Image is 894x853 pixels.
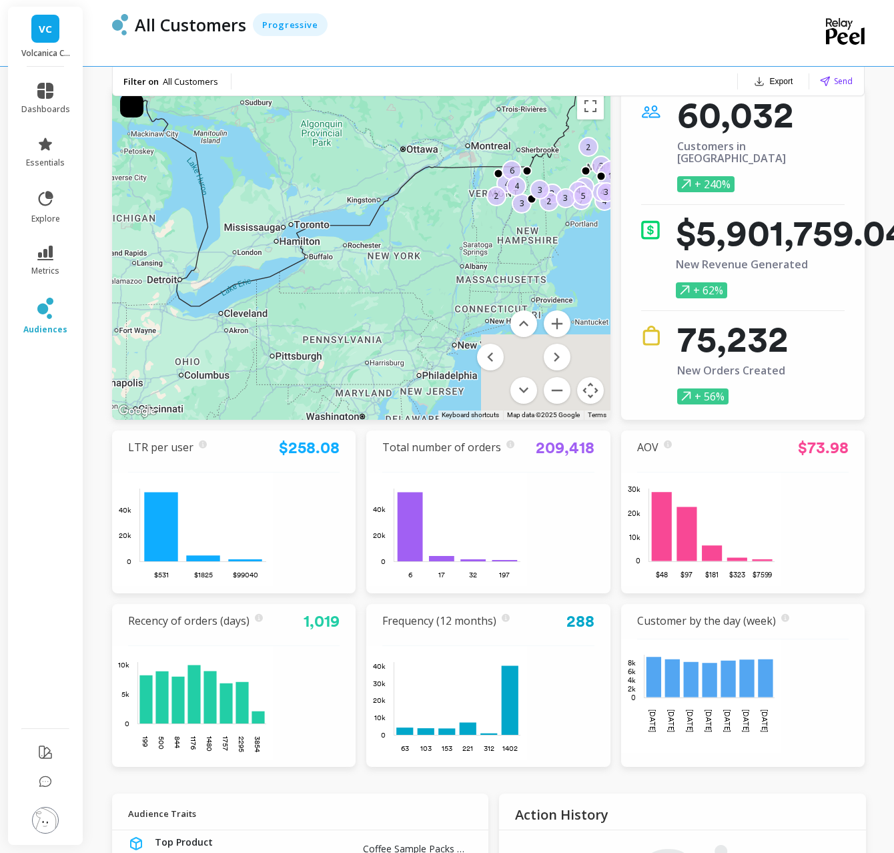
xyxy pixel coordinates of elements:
[23,324,67,335] span: audiences
[676,282,727,298] p: + 62%
[135,13,246,36] p: All Customers
[128,613,250,628] a: Recency of orders (days)
[677,176,735,192] p: + 240%
[504,178,509,190] p: 4
[123,75,159,87] p: Filter on
[544,344,570,370] button: Move right
[544,377,570,404] button: Zoom out
[442,410,499,420] button: Keyboard shortcuts
[820,75,853,87] button: Send
[576,185,580,196] p: 4
[586,141,591,153] p: 2
[155,836,213,849] span: Top Product
[32,807,59,834] img: profile picture
[507,411,580,418] span: Map data ©2025 Google
[577,93,604,119] button: Toggle fullscreen view
[550,188,555,199] p: 3
[637,440,658,455] a: AOV
[21,104,70,115] span: dashboards
[581,190,586,202] p: 5
[39,21,52,37] span: VC
[538,184,542,196] p: 3
[112,14,128,35] img: header icon
[677,364,789,376] p: New Orders Created
[677,101,845,128] p: 60,032
[637,613,776,628] a: Customer by the day (week)
[510,377,537,404] button: Move down
[31,214,60,224] span: explore
[641,220,660,240] img: icon
[604,186,609,198] p: 3
[31,266,59,276] span: metrics
[382,440,501,455] a: Total number of orders
[641,101,661,121] img: icon
[128,802,196,822] label: Audience Traits
[514,180,519,192] p: 4
[588,411,606,418] a: Terms (opens in new tab)
[21,48,70,59] p: Volcanica Coffee
[834,75,853,87] span: Send
[520,198,524,209] p: 3
[566,611,594,631] a: 288
[279,438,340,457] a: $258.08
[582,182,586,193] p: 5
[510,310,537,337] button: Move up
[677,326,789,352] p: 75,232
[577,377,604,404] button: Map camera controls
[163,75,218,87] span: All Customers
[115,402,159,420] img: Google
[253,13,328,36] div: Progressive
[382,613,496,628] a: Frequency (12 months)
[749,72,799,91] button: Export
[304,611,340,631] a: 1,019
[128,440,193,455] a: LTR per user
[515,803,608,820] p: Action History
[641,326,661,346] img: icon
[547,196,552,207] p: 2
[677,140,845,164] p: Customers in [GEOGRAPHIC_DATA]
[544,310,570,337] button: Zoom in
[563,192,568,204] p: 3
[115,402,159,420] a: Open this area in Google Maps (opens a new window)
[599,160,604,172] p: 3
[677,388,729,404] p: + 56%
[128,836,144,852] img: cube.svg
[26,158,65,168] span: essentials
[798,438,849,457] a: $73.98
[510,165,514,176] p: 6
[477,344,504,370] button: Move left
[536,438,594,457] a: 209,418
[608,170,618,182] p: 15
[494,190,499,202] p: 2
